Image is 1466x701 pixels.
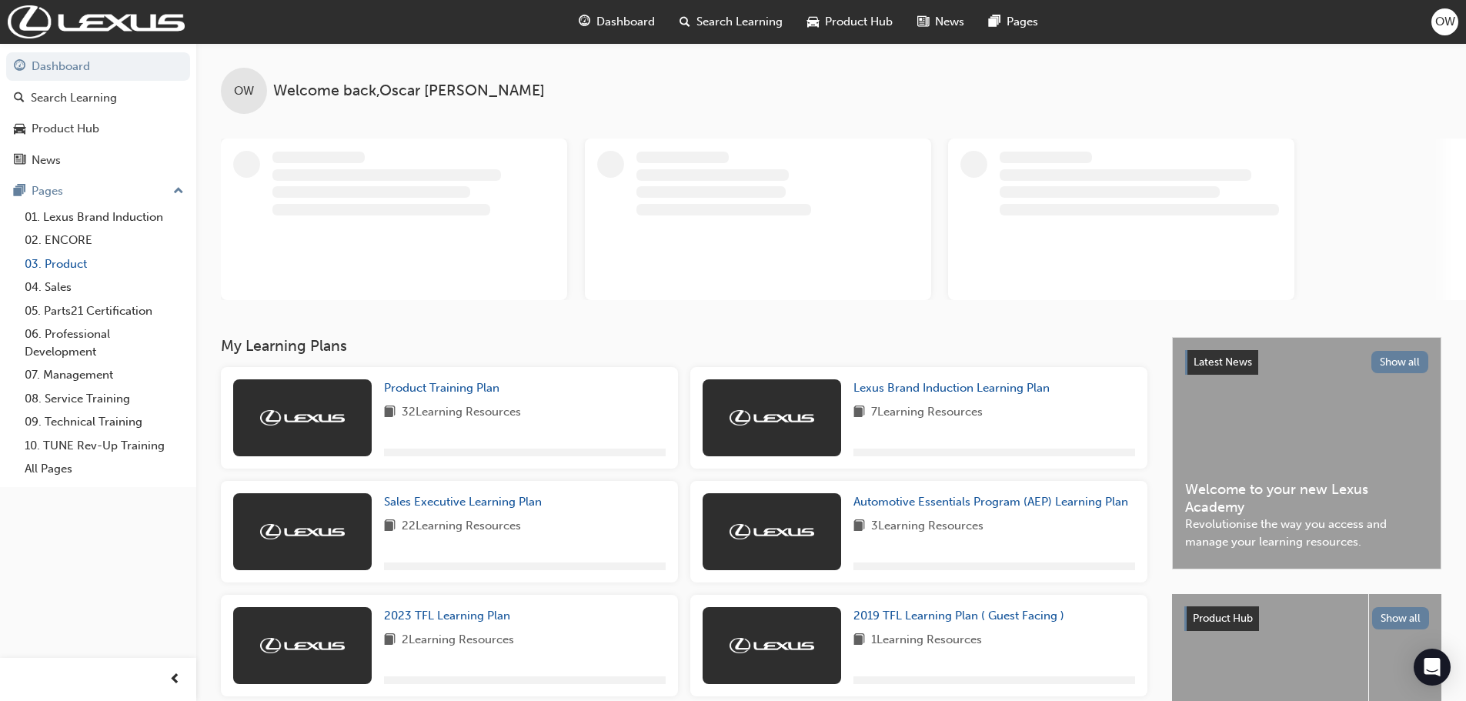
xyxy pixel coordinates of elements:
[667,6,795,38] a: search-iconSearch Learning
[1435,13,1455,31] span: OW
[1172,337,1441,569] a: Latest NewsShow allWelcome to your new Lexus AcademyRevolutionise the way you access and manage y...
[1414,649,1451,686] div: Open Intercom Messenger
[14,185,25,199] span: pages-icon
[173,182,184,202] span: up-icon
[1185,350,1428,375] a: Latest NewsShow all
[730,638,814,653] img: Trak
[917,12,929,32] span: news-icon
[260,410,345,426] img: Trak
[384,495,542,509] span: Sales Executive Learning Plan
[795,6,905,38] a: car-iconProduct Hub
[18,229,190,252] a: 02. ENCORE
[730,410,814,426] img: Trak
[1372,607,1430,629] button: Show all
[384,609,510,623] span: 2023 TFL Learning Plan
[871,403,983,422] span: 7 Learning Resources
[18,410,190,434] a: 09. Technical Training
[1007,13,1038,31] span: Pages
[6,146,190,175] a: News
[1193,612,1253,625] span: Product Hub
[1371,351,1429,373] button: Show all
[807,12,819,32] span: car-icon
[18,363,190,387] a: 07. Management
[384,517,396,536] span: book-icon
[221,337,1147,355] h3: My Learning Plans
[935,13,964,31] span: News
[18,252,190,276] a: 03. Product
[680,12,690,32] span: search-icon
[1431,8,1458,35] button: OW
[596,13,655,31] span: Dashboard
[871,631,982,650] span: 1 Learning Resources
[402,631,514,650] span: 2 Learning Resources
[566,6,667,38] a: guage-iconDashboard
[384,381,499,395] span: Product Training Plan
[32,120,99,138] div: Product Hub
[384,379,506,397] a: Product Training Plan
[273,82,545,100] span: Welcome back , Oscar [PERSON_NAME]
[853,607,1070,625] a: 2019 TFL Learning Plan ( Guest Facing )
[853,495,1128,509] span: Automotive Essentials Program (AEP) Learning Plan
[696,13,783,31] span: Search Learning
[853,517,865,536] span: book-icon
[853,609,1064,623] span: 2019 TFL Learning Plan ( Guest Facing )
[18,275,190,299] a: 04. Sales
[853,379,1056,397] a: Lexus Brand Induction Learning Plan
[260,524,345,539] img: Trak
[853,631,865,650] span: book-icon
[14,154,25,168] span: news-icon
[6,177,190,205] button: Pages
[8,5,185,38] img: Trak
[6,115,190,143] a: Product Hub
[6,84,190,112] a: Search Learning
[14,122,25,136] span: car-icon
[18,457,190,481] a: All Pages
[989,12,1000,32] span: pages-icon
[18,299,190,323] a: 05. Parts21 Certification
[825,13,893,31] span: Product Hub
[14,92,25,105] span: search-icon
[384,403,396,422] span: book-icon
[905,6,977,38] a: news-iconNews
[1184,606,1429,631] a: Product HubShow all
[234,82,254,100] span: OW
[169,670,181,689] span: prev-icon
[384,493,548,511] a: Sales Executive Learning Plan
[1194,356,1252,369] span: Latest News
[260,638,345,653] img: Trak
[853,493,1134,511] a: Automotive Essentials Program (AEP) Learning Plan
[871,517,983,536] span: 3 Learning Resources
[18,205,190,229] a: 01. Lexus Brand Induction
[18,387,190,411] a: 08. Service Training
[18,434,190,458] a: 10. TUNE Rev-Up Training
[1185,516,1428,550] span: Revolutionise the way you access and manage your learning resources.
[977,6,1050,38] a: pages-iconPages
[402,403,521,422] span: 32 Learning Resources
[31,89,117,107] div: Search Learning
[18,322,190,363] a: 06. Professional Development
[853,381,1050,395] span: Lexus Brand Induction Learning Plan
[32,152,61,169] div: News
[32,182,63,200] div: Pages
[730,524,814,539] img: Trak
[14,60,25,74] span: guage-icon
[853,403,865,422] span: book-icon
[6,52,190,81] a: Dashboard
[384,631,396,650] span: book-icon
[402,517,521,536] span: 22 Learning Resources
[579,12,590,32] span: guage-icon
[384,607,516,625] a: 2023 TFL Learning Plan
[1185,481,1428,516] span: Welcome to your new Lexus Academy
[6,49,190,177] button: DashboardSearch LearningProduct HubNews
